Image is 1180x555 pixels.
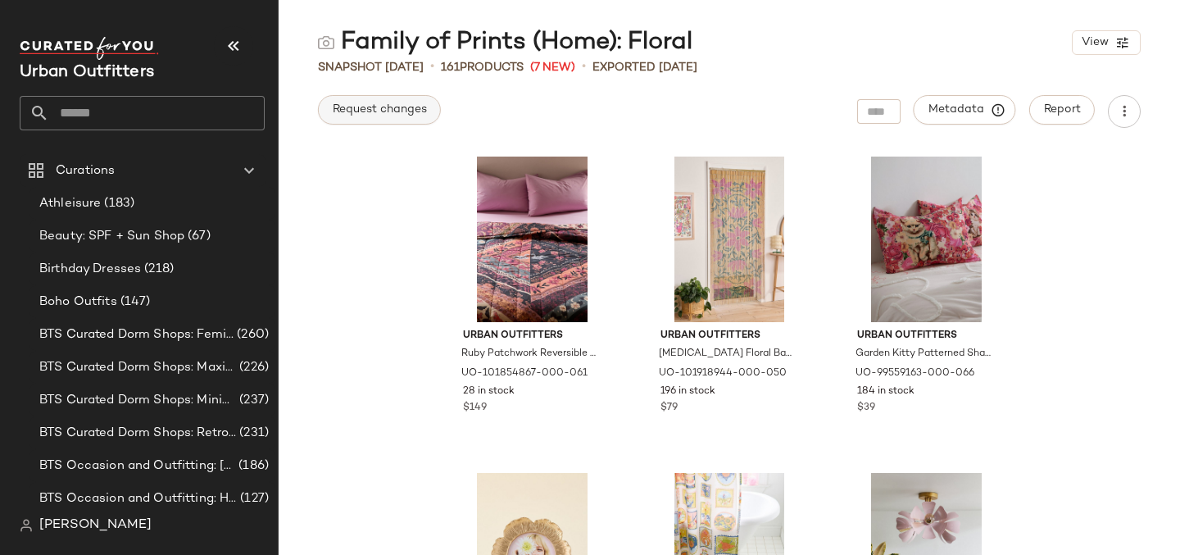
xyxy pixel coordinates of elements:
span: BTS Curated Dorm Shops: Feminine [39,325,234,344]
img: 101854867_061_b [450,157,615,322]
img: 101918944_050_b [647,157,812,322]
span: BTS Occasion and Outfitting: Homecoming Dresses [39,489,237,508]
span: $149 [463,401,487,416]
span: [MEDICAL_DATA] Floral Bamboo Beaded Curtain in Natural/Purple at Urban Outfitters [659,347,797,362]
span: BTS Curated Dorm Shops: Minimalist [39,391,236,410]
span: • [430,57,434,77]
span: (260) [234,325,269,344]
button: Metadata [914,95,1016,125]
span: Current Company Name [20,64,154,81]
span: Report [1043,103,1081,116]
span: 184 in stock [857,384,914,399]
span: (127) [237,489,269,508]
span: Birthday Dresses [39,260,141,279]
button: Request changes [318,95,441,125]
span: Athleisure [39,194,101,213]
span: Metadata [928,102,1002,117]
span: [PERSON_NAME] [39,516,152,535]
button: View [1072,30,1141,55]
span: View [1081,36,1109,49]
img: 99559163_066_b [844,157,1009,322]
span: (67) [184,227,211,246]
span: Ruby Patchwork Reversible Quilt in Maroon at Urban Outfitters [461,347,600,362]
span: $39 [857,401,875,416]
span: (231) [236,424,269,443]
span: BTS Occasion and Outfitting: [PERSON_NAME] to Party [39,457,235,475]
span: UO-101918944-000-050 [659,366,787,381]
div: Family of Prints (Home): Floral [318,26,692,59]
span: UO-99559163-000-066 [855,366,974,381]
span: UO-101854867-000-061 [461,366,588,381]
span: Beauty: SPF + Sun Shop [39,227,184,246]
span: (237) [236,391,269,410]
button: Report [1029,95,1095,125]
span: 196 in stock [660,384,715,399]
span: $79 [660,401,678,416]
span: Request changes [332,103,427,116]
span: BTS Curated Dorm Shops: Retro+ Boho [39,424,236,443]
img: svg%3e [20,519,33,532]
img: svg%3e [318,34,334,51]
span: (7 New) [530,59,575,76]
span: Garden Kitty Patterned Sham Set in Pink at Urban Outfitters [855,347,994,362]
span: (147) [117,293,151,312]
span: (186) [235,457,269,475]
img: cfy_white_logo.C9jOOHJF.svg [20,37,159,60]
span: Urban Outfitters [660,329,799,343]
span: 28 in stock [463,384,515,399]
span: (183) [101,194,134,213]
span: Urban Outfitters [857,329,996,343]
span: (218) [141,260,174,279]
span: Snapshot [DATE] [318,59,424,76]
span: Curations [56,161,115,180]
span: 161 [441,61,460,74]
p: Exported [DATE] [592,59,697,76]
span: • [582,57,586,77]
span: BTS Curated Dorm Shops: Maximalist [39,358,236,377]
span: (226) [236,358,269,377]
span: Boho Outfits [39,293,117,312]
span: Urban Outfitters [463,329,601,343]
div: Products [441,59,524,76]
